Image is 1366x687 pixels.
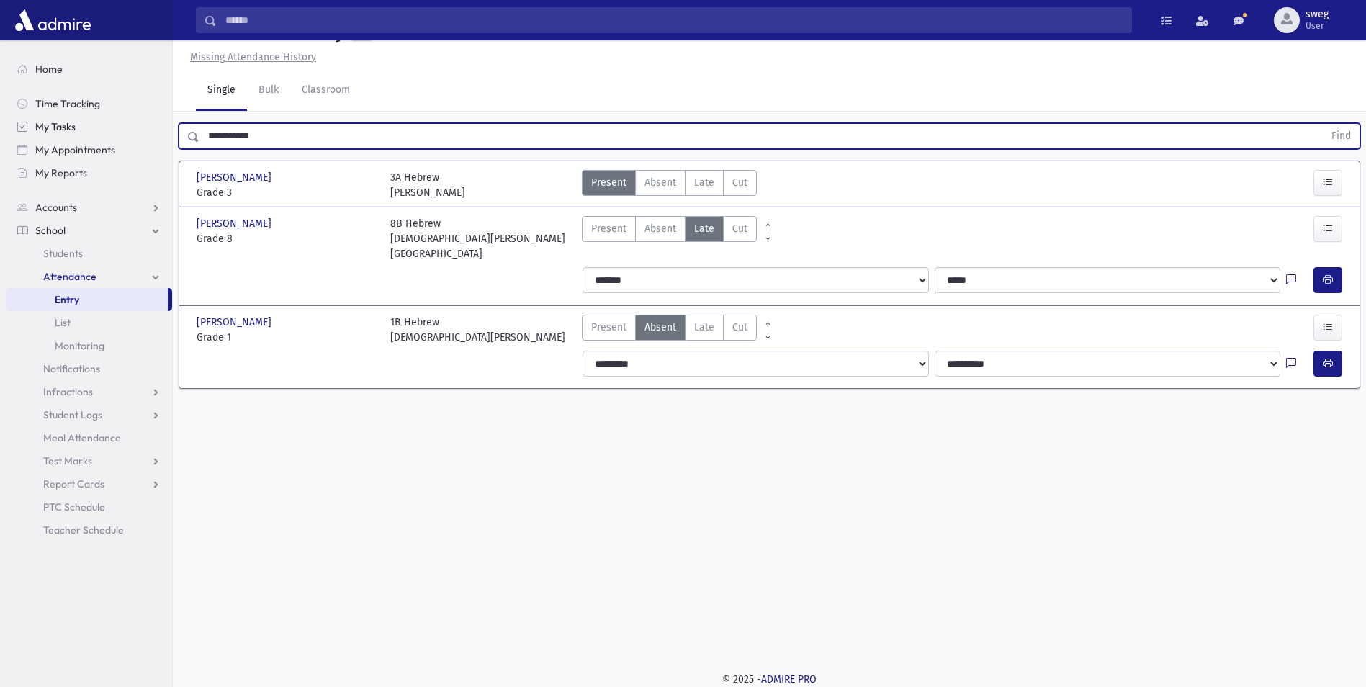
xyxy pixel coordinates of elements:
[197,216,274,231] span: [PERSON_NAME]
[43,247,83,260] span: Students
[6,426,172,449] a: Meal Attendance
[732,175,747,190] span: Cut
[694,221,714,236] span: Late
[1323,124,1360,148] button: Find
[6,403,172,426] a: Student Logs
[582,170,757,200] div: AttTypes
[197,170,274,185] span: [PERSON_NAME]
[43,477,104,490] span: Report Cards
[43,524,124,536] span: Teacher Schedule
[197,185,376,200] span: Grade 3
[6,334,172,357] a: Monitoring
[184,51,316,63] a: Missing Attendance History
[694,175,714,190] span: Late
[35,143,115,156] span: My Appointments
[55,316,71,329] span: List
[35,63,63,76] span: Home
[591,175,626,190] span: Present
[6,311,172,334] a: List
[55,339,104,352] span: Monitoring
[6,380,172,403] a: Infractions
[694,320,714,335] span: Late
[43,408,102,421] span: Student Logs
[197,231,376,246] span: Grade 8
[6,242,172,265] a: Students
[6,92,172,115] a: Time Tracking
[247,71,290,111] a: Bulk
[196,71,247,111] a: Single
[591,221,626,236] span: Present
[35,97,100,110] span: Time Tracking
[6,518,172,542] a: Teacher Schedule
[35,224,66,237] span: School
[1306,9,1329,20] span: sweg
[390,216,570,261] div: 8B Hebrew [DEMOGRAPHIC_DATA][PERSON_NAME][GEOGRAPHIC_DATA]
[6,58,172,81] a: Home
[6,288,168,311] a: Entry
[732,320,747,335] span: Cut
[43,362,100,375] span: Notifications
[6,115,172,138] a: My Tasks
[6,161,172,184] a: My Reports
[190,51,316,63] u: Missing Attendance History
[6,265,172,288] a: Attendance
[644,221,676,236] span: Absent
[43,454,92,467] span: Test Marks
[43,385,93,398] span: Infractions
[390,315,565,345] div: 1B Hebrew [DEMOGRAPHIC_DATA][PERSON_NAME]
[6,357,172,380] a: Notifications
[6,138,172,161] a: My Appointments
[217,7,1131,33] input: Search
[12,6,94,35] img: AdmirePro
[43,270,96,283] span: Attendance
[35,201,77,214] span: Accounts
[196,672,1343,687] div: © 2025 -
[197,315,274,330] span: [PERSON_NAME]
[6,495,172,518] a: PTC Schedule
[6,196,172,219] a: Accounts
[197,330,376,345] span: Grade 1
[644,320,676,335] span: Absent
[43,431,121,444] span: Meal Attendance
[6,449,172,472] a: Test Marks
[582,315,757,345] div: AttTypes
[35,120,76,133] span: My Tasks
[732,221,747,236] span: Cut
[290,71,361,111] a: Classroom
[1306,20,1329,32] span: User
[591,320,626,335] span: Present
[35,166,87,179] span: My Reports
[6,219,172,242] a: School
[644,175,676,190] span: Absent
[582,216,757,261] div: AttTypes
[6,472,172,495] a: Report Cards
[390,170,465,200] div: 3A Hebrew [PERSON_NAME]
[43,500,105,513] span: PTC Schedule
[55,293,79,306] span: Entry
